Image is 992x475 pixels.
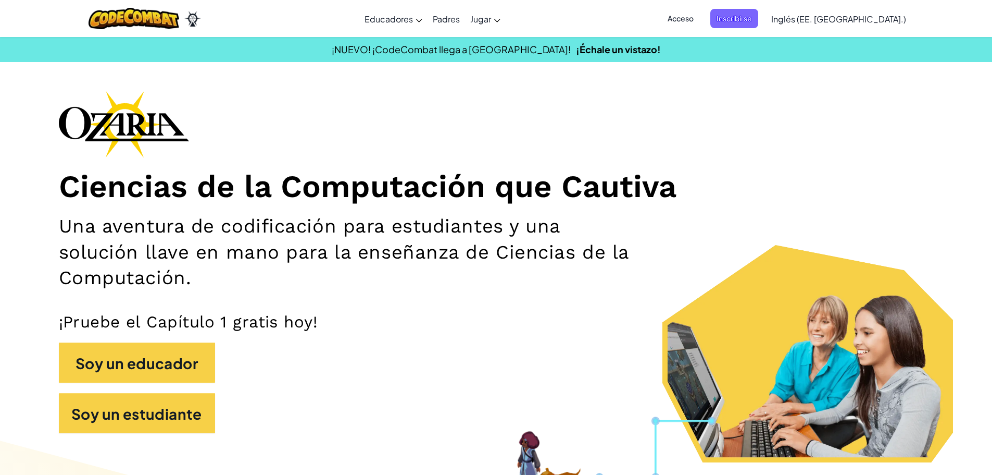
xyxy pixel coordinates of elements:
[59,393,215,433] button: Soy un estudiante
[359,5,428,33] a: Educadores
[59,343,215,383] button: Soy un educador
[668,14,694,23] font: Acceso
[76,355,198,373] font: Soy un educador
[433,14,460,25] font: Padres
[59,168,676,205] font: Ciencias de la Computación que Cautiva
[717,14,752,23] font: Inscribirse
[661,9,700,28] button: Acceso
[470,14,491,25] font: Jugar
[766,5,911,33] a: Inglés (EE. [GEOGRAPHIC_DATA].)
[465,5,506,33] a: Jugar
[59,215,629,289] font: Una aventura de codificación para estudiantes y una solución llave en mano para la enseñanza de C...
[71,405,202,423] font: Soy un estudiante
[710,9,758,28] button: Inscribirse
[365,14,413,25] font: Educadores
[184,11,201,27] img: Ozaria
[771,14,906,25] font: Inglés (EE. [GEOGRAPHIC_DATA].)
[576,43,661,55] a: ¡Échale un vistazo!
[59,91,189,157] img: Logotipo de la marca Ozaria
[332,43,571,55] font: ¡NUEVO! ¡CodeCombat llega a [GEOGRAPHIC_DATA]!
[59,312,318,332] font: ¡Pruebe el Capítulo 1 gratis hoy!
[428,5,465,33] a: Padres
[89,8,180,29] img: Logotipo de CodeCombat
